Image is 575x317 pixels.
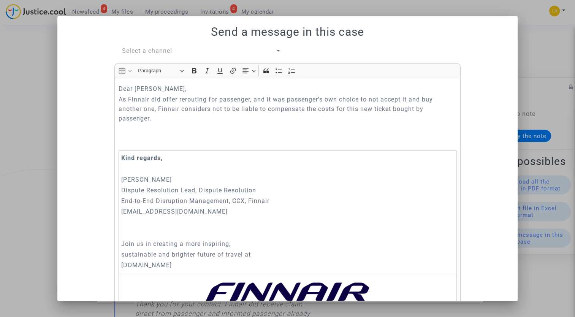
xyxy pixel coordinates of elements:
span: Paragraph [138,66,177,75]
strong: Kind regards, [121,154,163,162]
a: [EMAIL_ADDRESS][DOMAIN_NAME] [121,208,228,215]
h1: Send a message in this case [67,25,508,39]
button: Paragraph [135,65,187,77]
p: sustainable and brighter future of travel at [121,250,454,259]
p: Join us in creating a more inspiring, [121,239,454,249]
p: As Finnair did offer rerouting for passenger, and it was passenger's own choice to not accept it ... [119,95,457,123]
p: Dispute Resolution Lead, Dispute Resolution [121,185,454,195]
p: [PERSON_NAME] [121,175,454,184]
a: [DOMAIN_NAME] [121,262,172,269]
img: euzcKUAAAAASUVORK5CYII= [206,282,369,301]
span: Select a channel [122,47,172,54]
p: End-to-End Disruption Management, CCX, Finnair [121,196,454,206]
p: Dear [PERSON_NAME], [119,84,457,94]
div: Editor toolbar [114,63,461,78]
